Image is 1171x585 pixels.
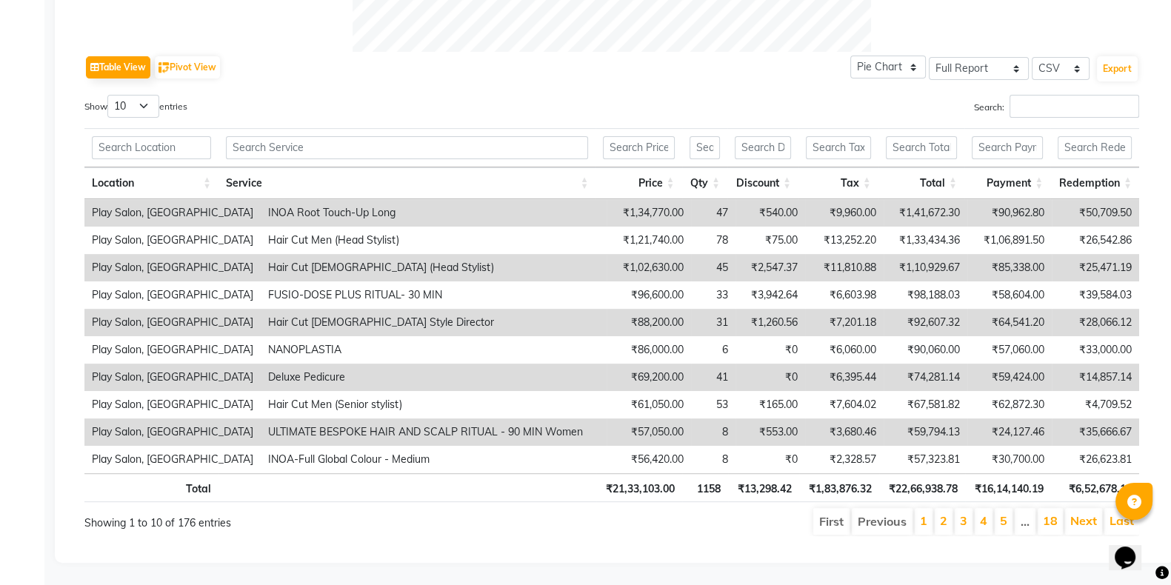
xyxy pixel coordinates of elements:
td: ₹33,000.00 [1052,336,1139,364]
td: ₹7,604.02 [805,391,884,418]
iframe: chat widget [1109,526,1156,570]
td: ₹4,709.52 [1052,391,1139,418]
td: ₹96,600.00 [607,281,691,309]
td: 41 [691,364,735,391]
input: Search Total [886,136,957,159]
th: ₹6,52,678.11 [1051,473,1139,502]
td: ₹90,962.80 [967,199,1052,227]
td: ₹85,338.00 [967,254,1052,281]
td: ₹1,10,929.67 [884,254,968,281]
td: ₹88,200.00 [607,309,691,336]
th: Redemption: activate to sort column ascending [1050,167,1139,199]
td: ₹28,066.12 [1052,309,1139,336]
td: ₹58,604.00 [967,281,1052,309]
a: 18 [1043,513,1058,528]
img: pivot.png [159,62,170,73]
td: ₹69,200.00 [607,364,691,391]
td: ₹7,201.18 [805,309,884,336]
th: Tax: activate to sort column ascending [798,167,878,199]
td: ₹57,323.81 [884,446,968,473]
td: Hair Cut Men (Head Stylist) [261,227,607,254]
td: Play Salon, [GEOGRAPHIC_DATA] [84,364,261,391]
td: Hair Cut [DEMOGRAPHIC_DATA] (Head Stylist) [261,254,607,281]
td: ₹2,328.57 [805,446,884,473]
a: Next [1070,513,1097,528]
input: Search Qty [690,136,720,159]
a: 4 [980,513,987,528]
th: ₹16,14,140.19 [965,473,1051,502]
td: Hair Cut [DEMOGRAPHIC_DATA] Style Director [261,309,607,336]
td: ₹25,471.19 [1052,254,1139,281]
button: Table View [86,56,150,78]
input: Search Discount [735,136,791,159]
td: Play Salon, [GEOGRAPHIC_DATA] [84,446,261,473]
td: 31 [691,309,735,336]
td: ₹50,709.50 [1052,199,1139,227]
td: ₹24,127.46 [967,418,1052,446]
th: Total [84,473,218,502]
td: ₹6,395.44 [805,364,884,391]
th: Location: activate to sort column ascending [84,167,218,199]
td: NANOPLASTIA [261,336,607,364]
td: ₹6,060.00 [805,336,884,364]
td: Play Salon, [GEOGRAPHIC_DATA] [84,199,261,227]
td: ₹13,252.20 [805,227,884,254]
td: ₹0 [735,364,805,391]
td: 33 [691,281,735,309]
a: 5 [1000,513,1007,528]
select: Showentries [107,95,159,118]
td: ₹9,960.00 [805,199,884,227]
td: ₹61,050.00 [607,391,691,418]
input: Search Payment [972,136,1043,159]
td: Play Salon, [GEOGRAPHIC_DATA] [84,309,261,336]
td: 45 [691,254,735,281]
th: ₹22,66,938.78 [879,473,965,502]
td: ₹62,872.30 [967,391,1052,418]
th: ₹13,298.42 [728,473,799,502]
td: ₹540.00 [735,199,805,227]
td: ₹35,666.67 [1052,418,1139,446]
td: ₹2,547.37 [735,254,805,281]
td: 78 [691,227,735,254]
td: Play Salon, [GEOGRAPHIC_DATA] [84,418,261,446]
th: Qty: activate to sort column ascending [682,167,727,199]
td: ₹1,34,770.00 [607,199,691,227]
td: ₹75.00 [735,227,805,254]
input: Search Service [226,136,588,159]
td: ₹165.00 [735,391,805,418]
td: ₹1,41,672.30 [884,199,968,227]
button: Pivot View [155,56,220,78]
td: ₹1,02,630.00 [607,254,691,281]
td: ₹3,942.64 [735,281,805,309]
td: ₹1,06,891.50 [967,227,1052,254]
td: 47 [691,199,735,227]
td: ₹74,281.14 [884,364,968,391]
td: ₹57,050.00 [607,418,691,446]
td: ₹30,700.00 [967,446,1052,473]
td: ₹57,060.00 [967,336,1052,364]
th: Discount: activate to sort column ascending [727,167,798,199]
td: 8 [691,446,735,473]
td: FUSIO-DOSE PLUS RITUAL- 30 MIN [261,281,607,309]
td: ₹59,794.13 [884,418,968,446]
td: ULTIMATE BESPOKE HAIR AND SCALP RITUAL - 90 MIN Women [261,418,607,446]
td: Hair Cut Men (Senior stylist) [261,391,607,418]
a: 2 [940,513,947,528]
td: INOA Root Touch-Up Long [261,199,607,227]
td: ₹26,623.81 [1052,446,1139,473]
td: Play Salon, [GEOGRAPHIC_DATA] [84,281,261,309]
td: 6 [691,336,735,364]
td: Play Salon, [GEOGRAPHIC_DATA] [84,336,261,364]
button: Export [1097,56,1138,81]
td: ₹1,21,740.00 [607,227,691,254]
td: ₹3,680.46 [805,418,884,446]
td: ₹64,541.20 [967,309,1052,336]
td: Play Salon, [GEOGRAPHIC_DATA] [84,391,261,418]
td: Play Salon, [GEOGRAPHIC_DATA] [84,254,261,281]
td: ₹56,420.00 [607,446,691,473]
td: Deluxe Pedicure [261,364,607,391]
td: ₹1,33,434.36 [884,227,968,254]
td: ₹39,584.03 [1052,281,1139,309]
td: 8 [691,418,735,446]
td: ₹90,060.00 [884,336,968,364]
